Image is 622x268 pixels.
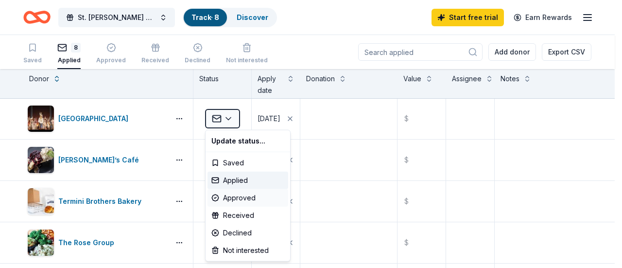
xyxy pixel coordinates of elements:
div: Approved [207,189,288,207]
div: Applied [207,172,288,189]
div: Not interested [207,242,288,259]
div: Update status... [207,132,288,150]
div: Received [207,207,288,224]
div: Saved [207,154,288,172]
div: Declined [207,224,288,242]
